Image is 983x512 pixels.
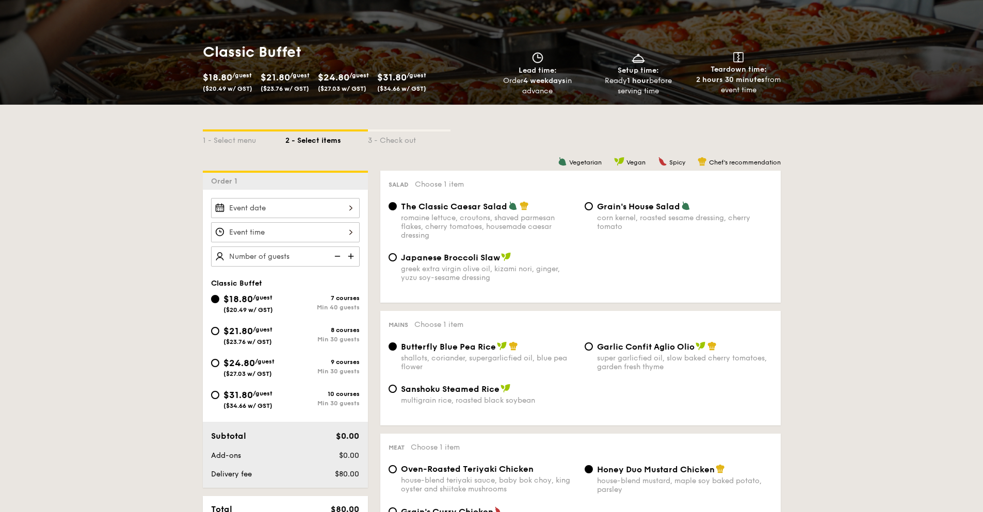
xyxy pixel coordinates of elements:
[696,75,765,84] strong: 2 hours 30 minutes
[698,157,707,166] img: icon-chef-hat.a58ddaea.svg
[709,159,781,166] span: Chef's recommendation
[211,451,241,460] span: Add-ons
[329,246,344,266] img: icon-reduce.1d2dbef1.svg
[285,336,360,343] div: Min 30 guests
[627,76,649,85] strong: 1 hour
[597,354,772,371] div: super garlicfied oil, slow baked cherry tomatoes, garden fresh thyme
[211,391,219,399] input: $31.80/guest($34.66 w/ GST)10 coursesMin 30 guests
[211,177,241,186] span: Order 1
[211,198,360,218] input: Event date
[211,222,360,242] input: Event time
[681,201,690,210] img: icon-vegetarian.fe4039eb.svg
[597,465,715,474] span: Honey Duo Mustard Chicken
[711,65,767,74] span: Teardown time:
[318,72,349,83] span: $24.80
[411,443,460,452] span: Choose 1 item
[523,76,566,85] strong: 4 weekdays
[211,279,262,288] span: Classic Buffet
[203,85,252,92] span: ($20.49 w/ GST)
[733,52,744,62] img: icon-teardown.65201eee.svg
[261,85,309,92] span: ($23.76 w/ GST)
[401,265,576,282] div: greek extra virgin olive oil, kizami nori, ginger, yuzu soy-sesame dressing
[585,465,593,473] input: Honey Duo Mustard Chickenhouse-blend mustard, maple soy baked potato, parsley
[377,85,426,92] span: ($34.66 w/ GST)
[223,389,253,401] span: $31.80
[253,326,272,333] span: /guest
[255,358,275,365] span: /guest
[211,295,219,303] input: $18.80/guest($20.49 w/ GST)7 coursesMin 40 guests
[669,159,685,166] span: Spicy
[253,390,272,397] span: /guest
[339,451,359,460] span: $0.00
[389,181,409,188] span: Salad
[344,246,360,266] img: icon-add.58712e84.svg
[597,342,695,352] span: Garlic Confit Aglio Olio
[389,444,405,451] span: Meat
[336,431,359,441] span: $0.00
[285,368,360,375] div: Min 30 guests
[401,384,499,394] span: Sanshoku Steamed Rice
[558,157,567,166] img: icon-vegetarian.fe4039eb.svg
[401,342,496,352] span: Butterfly Blue Pea Rice
[415,180,464,189] span: Choose 1 item
[285,304,360,311] div: Min 40 guests
[223,402,272,409] span: ($34.66 w/ GST)
[401,396,576,405] div: multigrain rice, roasted black soybean
[211,470,252,478] span: Delivery fee
[211,431,246,441] span: Subtotal
[211,359,219,367] input: $24.80/guest($27.03 w/ GST)9 coursesMin 30 guests
[716,464,725,473] img: icon-chef-hat.a58ddaea.svg
[285,326,360,334] div: 8 courses
[232,72,252,79] span: /guest
[389,385,397,393] input: Sanshoku Steamed Ricemultigrain rice, roasted black soybean
[211,246,360,267] input: Number of guests
[389,342,397,351] input: Butterfly Blue Pea Riceshallots, coriander, supergarlicfied oil, blue pea flower
[401,464,534,474] span: Oven-Roasted Teriyaki Chicken
[597,476,772,494] div: house-blend mustard, maple soy baked potato, parsley
[261,72,290,83] span: $21.80
[401,202,507,211] span: The Classic Caesar Salad
[492,76,584,96] div: Order in advance
[285,390,360,398] div: 10 courses
[692,75,785,95] div: from event time
[223,306,273,313] span: ($20.49 w/ GST)
[520,201,529,210] img: icon-chef-hat.a58ddaea.svg
[389,465,397,473] input: Oven-Roasted Teriyaki Chickenhouse-blend teriyaki sauce, baby bok choy, king oyster and shiitake ...
[377,72,407,83] span: $31.80
[349,72,369,79] span: /guest
[614,157,624,166] img: icon-vegan.f8ff3823.svg
[223,357,255,369] span: $24.80
[223,293,253,305] span: $18.80
[519,66,557,75] span: Lead time:
[211,327,219,335] input: $21.80/guest($23.76 w/ GST)8 coursesMin 30 guests
[401,354,576,371] div: shallots, coriander, supergarlicfied oil, blue pea flower
[585,202,593,210] input: Grain's House Saladcorn kernel, roasted sesame dressing, cherry tomato
[253,294,272,301] span: /guest
[318,85,366,92] span: ($27.03 w/ GST)
[401,213,576,240] div: romaine lettuce, croutons, shaved parmesan flakes, cherry tomatoes, housemade caesar dressing
[530,52,545,63] img: icon-clock.2db775ea.svg
[569,159,602,166] span: Vegetarian
[501,252,511,261] img: icon-vegan.f8ff3823.svg
[290,72,310,79] span: /guest
[414,320,463,329] span: Choose 1 item
[223,370,272,377] span: ($27.03 w/ GST)
[696,341,706,351] img: icon-vegan.f8ff3823.svg
[203,43,488,61] h1: Classic Buffet
[407,72,426,79] span: /guest
[618,66,659,75] span: Setup time:
[389,321,408,328] span: Mains
[368,131,450,146] div: 3 - Check out
[585,342,593,351] input: Garlic Confit Aglio Oliosuper garlicfied oil, slow baked cherry tomatoes, garden fresh thyme
[508,201,518,210] img: icon-vegetarian.fe4039eb.svg
[592,76,684,96] div: Ready before serving time
[501,384,511,393] img: icon-vegan.f8ff3823.svg
[285,358,360,366] div: 9 courses
[203,131,285,146] div: 1 - Select menu
[389,253,397,261] input: Japanese Broccoli Slawgreek extra virgin olive oil, kizami nori, ginger, yuzu soy-sesame dressing
[597,202,680,211] span: Grain's House Salad
[497,341,507,351] img: icon-vegan.f8ff3823.svg
[631,52,646,63] img: icon-dish.430c3a2e.svg
[401,253,500,262] span: Japanese Broccoli Slaw
[597,213,772,231] div: corn kernel, roasted sesame dressing, cherry tomato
